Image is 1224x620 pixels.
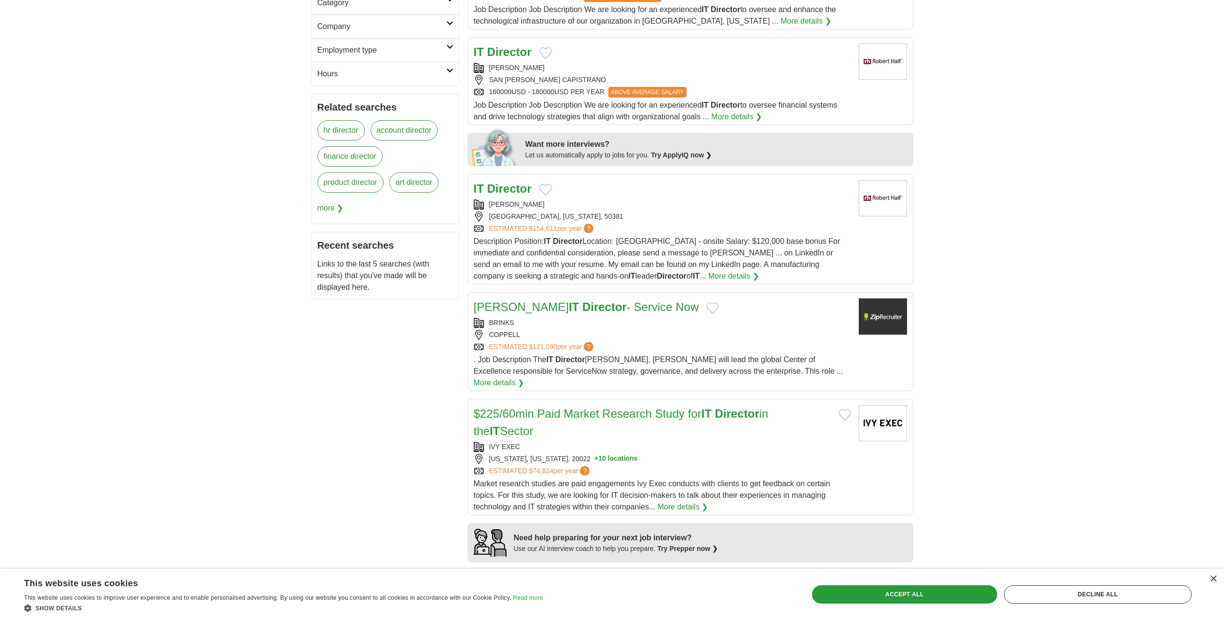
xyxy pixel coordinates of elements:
a: ESTIMATED:$74,824per year? [489,466,592,476]
span: more ❯ [317,198,344,218]
a: Read more, opens a new window [513,594,543,601]
span: $74,824 [529,467,553,475]
a: hr director [317,120,365,141]
img: Robert Half logo [859,43,907,80]
span: Job Description Job Description We are looking for an experienced to oversee and enhance the tech... [474,5,836,25]
p: Links to the last 5 searches (with results) that you've made will be displayed here. [317,258,454,293]
button: Add to favorite jobs [539,184,552,196]
strong: IT [701,407,712,420]
div: Need help preparing for your next job interview? [514,532,718,544]
span: Show details [36,605,82,612]
div: This website uses cookies [24,575,519,589]
button: +10 locations [594,454,637,464]
a: Hours [312,62,459,85]
strong: IT [474,45,484,58]
strong: Director [657,272,686,280]
div: Close [1210,576,1217,583]
div: COPPELL [474,330,851,340]
a: IVY EXEC [489,443,520,451]
h2: Hours [317,68,446,80]
div: SAN [PERSON_NAME] CAPISTRANO [474,75,851,85]
img: Robert Half logo [859,180,907,216]
div: Decline all [1004,585,1192,604]
strong: Director [555,355,585,364]
a: More details ❯ [708,270,759,282]
strong: IT [490,424,500,437]
div: [GEOGRAPHIC_DATA], [US_STATE], 50381 [474,211,851,222]
span: $154,611 [529,225,557,232]
strong: Director [553,237,582,245]
a: product director [317,172,384,193]
a: Employment type [312,38,459,62]
a: More details ❯ [781,15,831,27]
span: $121,090 [529,343,557,351]
span: Market research studies are paid engagements Ivy Exec conducts with clients to get feedback on ce... [474,479,830,511]
a: [PERSON_NAME] [489,64,545,71]
a: More details ❯ [658,501,708,513]
strong: Director [487,182,532,195]
a: Company [312,14,459,38]
strong: IT [701,101,708,109]
div: Want more interviews? [525,139,908,150]
strong: IT [701,5,708,14]
button: Add to favorite jobs [706,302,719,314]
span: + [594,454,598,464]
span: ABOVE AVERAGE SALARY [608,87,687,98]
div: Accept all [812,585,997,604]
a: More details ❯ [711,111,762,123]
img: Company logo [859,298,907,335]
strong: Director [582,300,627,313]
strong: Director [487,45,532,58]
h2: Related searches [317,100,454,114]
a: ESTIMATED:$121,090per year? [489,342,596,352]
button: Add to favorite jobs [539,47,552,59]
a: More details ❯ [474,377,524,389]
a: finance director [317,146,383,167]
strong: IT [544,237,550,245]
img: Ivy Exec logo [859,405,907,441]
img: apply-iq-scientist.png [471,127,518,166]
strong: Director [711,101,740,109]
div: [US_STATE], [US_STATE], 20022 [474,454,851,464]
span: ? [584,224,593,233]
a: Try Prepper now ❯ [658,545,718,552]
strong: IT [546,355,553,364]
strong: IT [474,182,484,195]
a: ESTIMATED:$154,611per year? [489,224,596,234]
h2: Employment type [317,44,446,56]
a: IT Director [474,182,532,195]
div: BRINKS [474,318,851,328]
span: ? [580,466,590,476]
strong: IT [693,272,700,280]
a: [PERSON_NAME]IT Director- Service Now [474,300,699,313]
strong: Director [711,5,740,14]
strong: IT [569,300,579,313]
span: Description Position: Location: [GEOGRAPHIC_DATA] - onsite Salary: $120,000 base bonus For immedi... [474,237,840,280]
a: $225/60min Paid Market Research Study forIT Directorin theITSector [474,407,769,437]
a: art director [389,172,439,193]
h2: Company [317,21,446,32]
div: 160000USD - 180000USD PER YEAR [474,87,851,98]
button: Add to favorite jobs [839,409,851,421]
a: Try ApplyIQ now ❯ [651,151,712,159]
span: Job Description Job Description We are looking for an experienced to oversee financial systems an... [474,101,838,121]
div: Show details [24,603,543,613]
strong: Director [715,407,759,420]
a: [PERSON_NAME] [489,200,545,208]
strong: IT [629,272,635,280]
h2: Recent searches [317,238,454,253]
div: Use our AI interview coach to help you prepare. [514,544,718,554]
span: ? [584,342,593,352]
a: account director [371,120,438,141]
div: Let us automatically apply to jobs for you. [525,150,908,160]
span: This website uses cookies to improve user experience and to enable personalised advertising. By u... [24,594,511,601]
a: IT Director [474,45,532,58]
span: . Job Description The [PERSON_NAME], [PERSON_NAME] will lead the global Center of Excellence resp... [474,355,843,375]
